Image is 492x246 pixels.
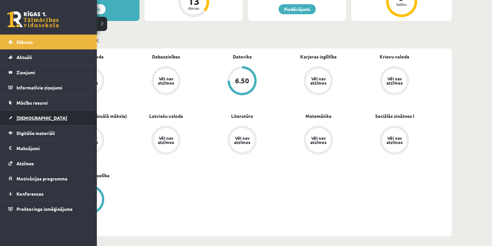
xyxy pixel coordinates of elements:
div: Vēl nav atzīmes [233,136,251,144]
a: Aktuāli [8,50,89,65]
p: Mācību plāns 11.b2 JK [41,36,449,45]
a: Dabaszinības [152,53,180,60]
span: [DEMOGRAPHIC_DATA] [16,115,67,121]
a: Krievu valoda [380,53,409,60]
span: Aktuāli [16,54,32,60]
legend: Ziņojumi [16,65,89,80]
legend: Maksājumi [16,141,89,156]
a: Proktoringa izmēģinājums [8,201,89,216]
a: Konferences [8,186,89,201]
a: Mācību resursi [8,95,89,110]
a: Datorika [233,53,252,60]
a: Matemātika [305,113,332,119]
a: Vēl nav atzīmes [128,66,204,97]
a: Latviešu valoda [149,113,183,119]
div: balles [392,2,411,6]
a: Vēl nav atzīmes [356,66,433,97]
a: Atzīmes [8,156,89,171]
span: Mācību resursi [16,100,48,106]
a: Rīgas 1. Tālmācības vidusskola [7,11,59,27]
a: [DEMOGRAPHIC_DATA] [8,110,89,125]
a: Karjeras izglītība [300,53,337,60]
div: 6.50 [235,77,249,84]
a: Literatūra [231,113,253,119]
a: Vēl nav atzīmes [128,126,204,156]
a: Motivācijas programma [8,171,89,186]
a: Informatīvie ziņojumi [8,80,89,95]
a: Sociālās zinātnes I [375,113,414,119]
span: Sākums [16,39,33,45]
a: Vēl nav atzīmes [356,126,433,156]
span: Konferences [16,191,44,197]
a: Maksājumi [8,141,89,156]
a: Vēl nav atzīmes [280,126,356,156]
div: dienas [184,6,203,10]
a: Vēl nav atzīmes [280,66,356,97]
a: Ziņojumi [8,65,89,80]
legend: Informatīvie ziņojumi [16,80,89,95]
div: Vēl nav atzīmes [157,136,175,144]
span: Motivācijas programma [16,176,67,181]
span: Atzīmes [16,160,34,166]
a: Digitālie materiāli [8,126,89,140]
div: Vēl nav atzīmes [309,77,327,85]
a: Sākums [8,35,89,49]
div: Vēl nav atzīmes [385,77,404,85]
a: Piedāvājumi [279,4,316,14]
a: 6.50 [204,66,280,97]
div: Vēl nav atzīmes [385,136,404,144]
div: Vēl nav atzīmes [157,77,175,85]
span: Digitālie materiāli [16,130,55,136]
span: Proktoringa izmēģinājums [16,206,73,212]
a: Vēl nav atzīmes [204,126,280,156]
div: Vēl nav atzīmes [309,136,327,144]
